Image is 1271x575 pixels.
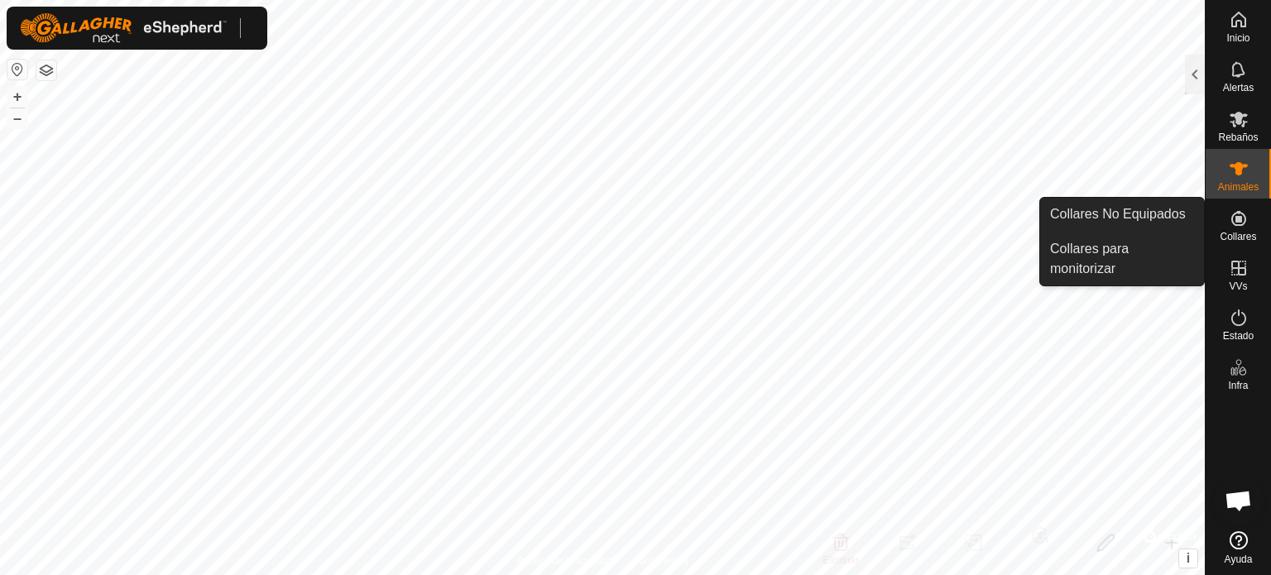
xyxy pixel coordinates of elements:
font: Política de Privacidad [517,555,612,567]
font: Collares [1220,231,1256,242]
font: + [13,88,22,105]
div: Chat abierto [1214,476,1264,525]
a: Collares para monitorizar [1040,232,1204,285]
img: Logotipo de Gallagher [20,13,227,43]
font: Alertas [1223,82,1254,93]
font: Infra [1228,380,1248,391]
a: Política de Privacidad [517,553,612,568]
button: + [7,87,27,107]
button: Restablecer Mapa [7,60,27,79]
font: VVs [1229,280,1247,292]
font: Ayuda [1225,553,1253,565]
font: – [13,109,22,127]
font: Collares No Equipados [1050,207,1186,221]
button: i [1179,549,1197,568]
font: Animales [1218,181,1259,193]
font: Estado [1223,330,1254,342]
font: Inicio [1226,32,1249,44]
font: Contáctenos [632,555,688,567]
a: Contáctenos [632,553,688,568]
a: Collares No Equipados [1040,198,1204,231]
a: Ayuda [1206,525,1271,571]
button: Capas del Mapa [36,60,56,80]
font: Collares para monitorizar [1050,242,1129,276]
button: – [7,108,27,128]
font: Rebaños [1218,132,1258,143]
font: i [1187,551,1190,565]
